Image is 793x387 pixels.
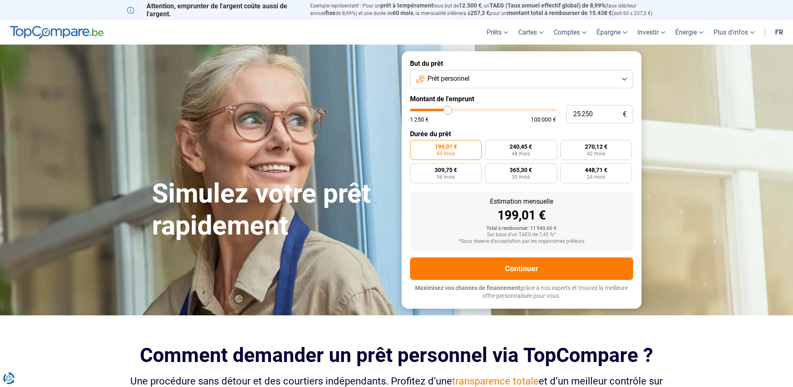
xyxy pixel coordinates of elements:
[585,167,607,173] span: 448,71 €
[435,144,457,150] span: 199,01 €
[380,2,433,9] span: prêt à tempérament
[670,20,708,45] a: Énergie
[708,20,760,45] a: Plus d'infos
[623,111,626,118] span: €
[310,2,666,17] p: Exemple représentatif : Pour un tous but de , un (taux débiteur annuel de 8,99%) et une durée de ...
[587,151,605,156] span: 42 mois
[510,167,532,173] span: 365,30 €
[410,70,633,88] button: Prêt personnel
[452,375,539,387] span: transparence totale
[410,284,633,300] p: grâce à nos experts et trouvez la meilleure offre personnalisée pour vous.
[585,144,607,150] span: 270,12 €
[417,209,626,222] div: 199,01 €
[490,2,605,9] span: TAEG (Taux annuel effectif global) de 8,99%
[127,344,666,367] h2: Comment demander un prêt personnel via TopCompare ?
[507,10,612,16] span: montant total à rembourser de 15.438 €
[393,10,413,16] span: 60 mois
[437,175,455,180] span: 36 mois
[459,2,482,9] span: 12.500 €
[10,26,104,39] img: TopCompare
[410,130,633,138] label: Durée du prêt
[592,20,632,45] a: Épargne
[410,117,429,122] span: 1 250 €
[531,117,556,122] span: 100 000 €
[435,167,457,173] span: 309,75 €
[152,178,392,242] h1: Simulez votre prêt rapidement
[512,175,530,180] span: 30 mois
[417,226,626,232] div: Total à rembourser: 11 940,60 €
[470,10,490,16] span: 257,3 €
[428,74,470,83] span: Prêt personnel
[417,232,626,238] div: Sur base d'un TAEG de 7,45 %*
[415,285,520,291] span: Maximisez vos chances de financement
[437,151,455,156] span: 60 mois
[549,20,592,45] a: Comptes
[512,151,530,156] span: 48 mois
[326,10,336,16] span: fixe
[410,257,633,280] button: Continuer
[482,20,513,45] a: Prêts
[410,95,633,103] label: Montant de l'emprunt
[127,2,300,18] p: Attention, emprunter de l'argent coûte aussi de l'argent.
[587,175,605,180] span: 24 mois
[510,144,532,150] span: 240,45 €
[770,20,788,45] a: fr
[513,20,549,45] a: Cartes
[632,20,670,45] a: Investir
[417,239,626,245] div: *Sous réserve d'acceptation par les organismes prêteurs
[410,60,633,67] label: But du prêt
[417,198,626,205] div: Estimation mensuelle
